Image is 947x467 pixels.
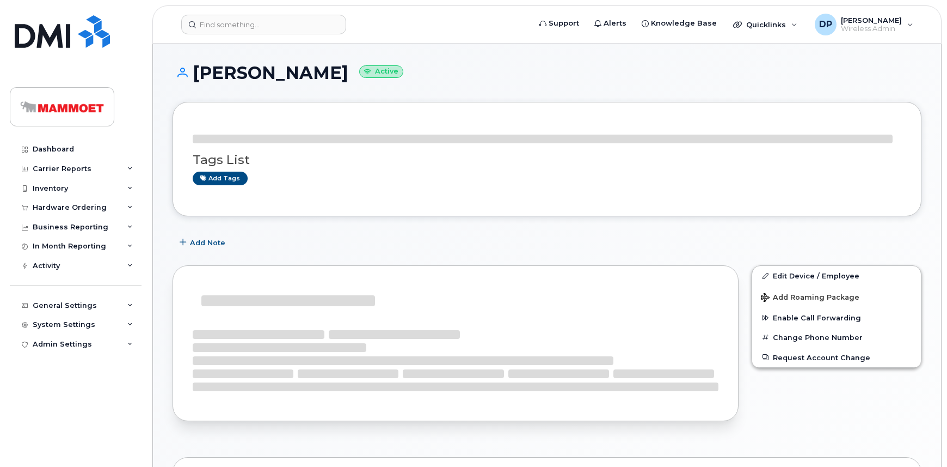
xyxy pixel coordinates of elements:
button: Add Note [173,233,235,252]
a: Edit Device / Employee [752,266,921,286]
span: Add Note [190,238,225,248]
span: Add Roaming Package [761,293,859,304]
button: Add Roaming Package [752,286,921,308]
button: Change Phone Number [752,327,921,347]
small: Active [359,65,403,78]
button: Request Account Change [752,348,921,367]
h3: Tags List [193,153,901,167]
span: Enable Call Forwarding [773,314,861,322]
h1: [PERSON_NAME] [173,63,921,82]
button: Enable Call Forwarding [752,308,921,327]
a: Add tags [193,172,248,185]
